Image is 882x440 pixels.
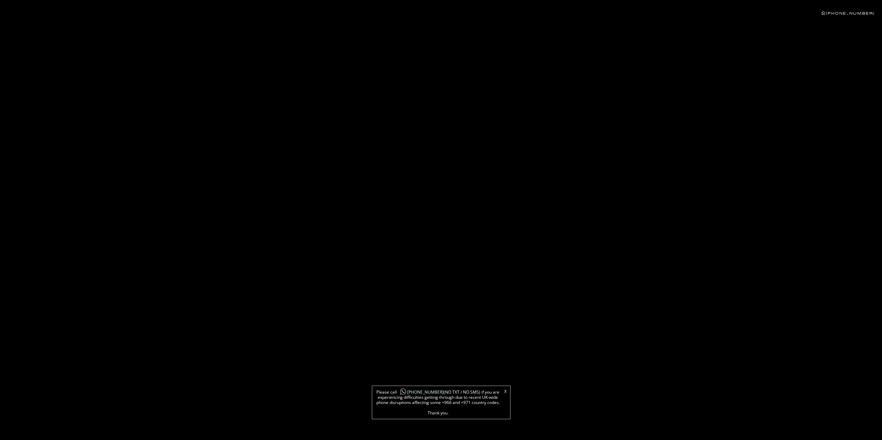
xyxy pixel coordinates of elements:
div: Local Time 4:53 AM [7,4,55,8]
img: whatsapp-icon1.png [400,388,407,395]
a: [PHONE_NUMBER] [397,389,444,395]
a: [PHONE_NUMBER] [821,4,875,9]
a: [PHONE_NUMBER] [822,11,875,16]
span: Please call (NO TXT / NO SMS) if you are experiencing difficulties getting through due to recent ... [376,389,500,415]
a: X [504,389,507,394]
